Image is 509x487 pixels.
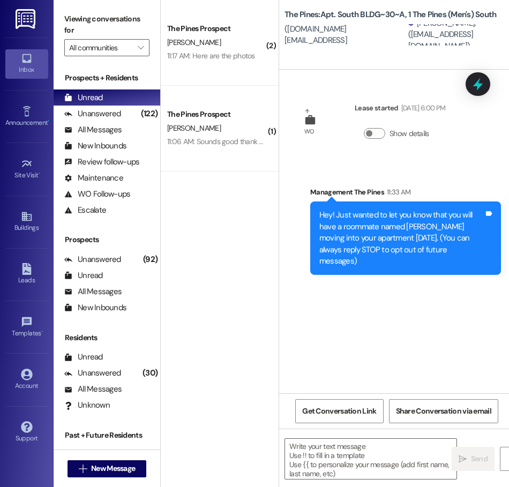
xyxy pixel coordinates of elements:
div: Lease started [355,102,445,117]
label: Show details [390,128,429,139]
div: 11:17 AM: Here are the photos [167,51,255,61]
a: Leads [5,260,48,289]
a: Buildings [5,207,48,236]
div: All Messages [64,384,122,395]
div: Past + Future Residents [54,430,160,441]
div: Unread [64,270,103,281]
a: Templates • [5,313,48,342]
div: (30) [140,365,160,381]
span: New Message [91,463,135,474]
a: Account [5,365,48,394]
div: (92) [140,251,160,268]
div: [PERSON_NAME]. ([EMAIL_ADDRESS][DOMAIN_NAME]) [408,18,501,52]
div: Unanswered [64,368,121,379]
div: 11:33 AM [384,186,411,198]
div: [DATE] 6:00 PM [399,102,446,114]
button: Share Conversation via email [389,399,498,423]
div: Unread [64,92,103,103]
div: [PERSON_NAME]. ([DOMAIN_NAME][EMAIL_ADDRESS][DOMAIN_NAME]) [285,12,406,58]
img: ResiDesk Logo [16,9,38,29]
div: Unanswered [64,254,121,265]
div: All Messages [64,286,122,297]
div: Unread [64,351,103,363]
div: Prospects + Residents [54,72,160,84]
div: Review follow-ups [64,156,139,168]
span: Share Conversation via email [396,406,491,417]
div: (122) [138,106,160,122]
span: [PERSON_NAME] [167,38,221,47]
div: The Pines Prospect [167,109,266,120]
i:  [79,464,87,473]
div: All Messages [64,124,122,136]
div: The Pines Prospect [167,23,266,34]
input: All communities [69,39,132,56]
div: Maintenance [64,173,123,184]
a: Inbox [5,49,48,78]
i:  [459,455,467,463]
span: [PERSON_NAME] [167,123,221,133]
button: Send [452,447,495,471]
span: Send [471,453,488,464]
div: Hey! Just wanted to let you know that you will have a roommate named [PERSON_NAME] moving into yo... [319,209,484,267]
button: New Message [68,460,147,477]
span: • [41,328,43,335]
span: Get Conversation Link [302,406,376,417]
div: New Inbounds [64,302,126,313]
div: WO [304,126,315,137]
div: Unknown [64,400,110,411]
div: 11:06 AM: Sounds good thank you! [167,137,272,146]
label: Viewing conversations for [64,11,149,39]
a: Support [5,418,48,447]
div: Escalate [64,205,106,216]
div: Management The Pines [310,186,501,201]
a: Site Visit • [5,155,48,184]
div: WO Follow-ups [64,189,130,200]
div: Unanswered [64,108,121,119]
button: Get Conversation Link [295,399,383,423]
span: • [48,117,49,125]
b: The Pines: Apt. South BLDG~30~A, 1 The Pines (Men's) South [285,9,496,20]
span: • [39,170,40,177]
div: New Inbounds [64,140,126,152]
i:  [138,43,144,52]
div: Residents [54,332,160,343]
div: Prospects [54,234,160,245]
